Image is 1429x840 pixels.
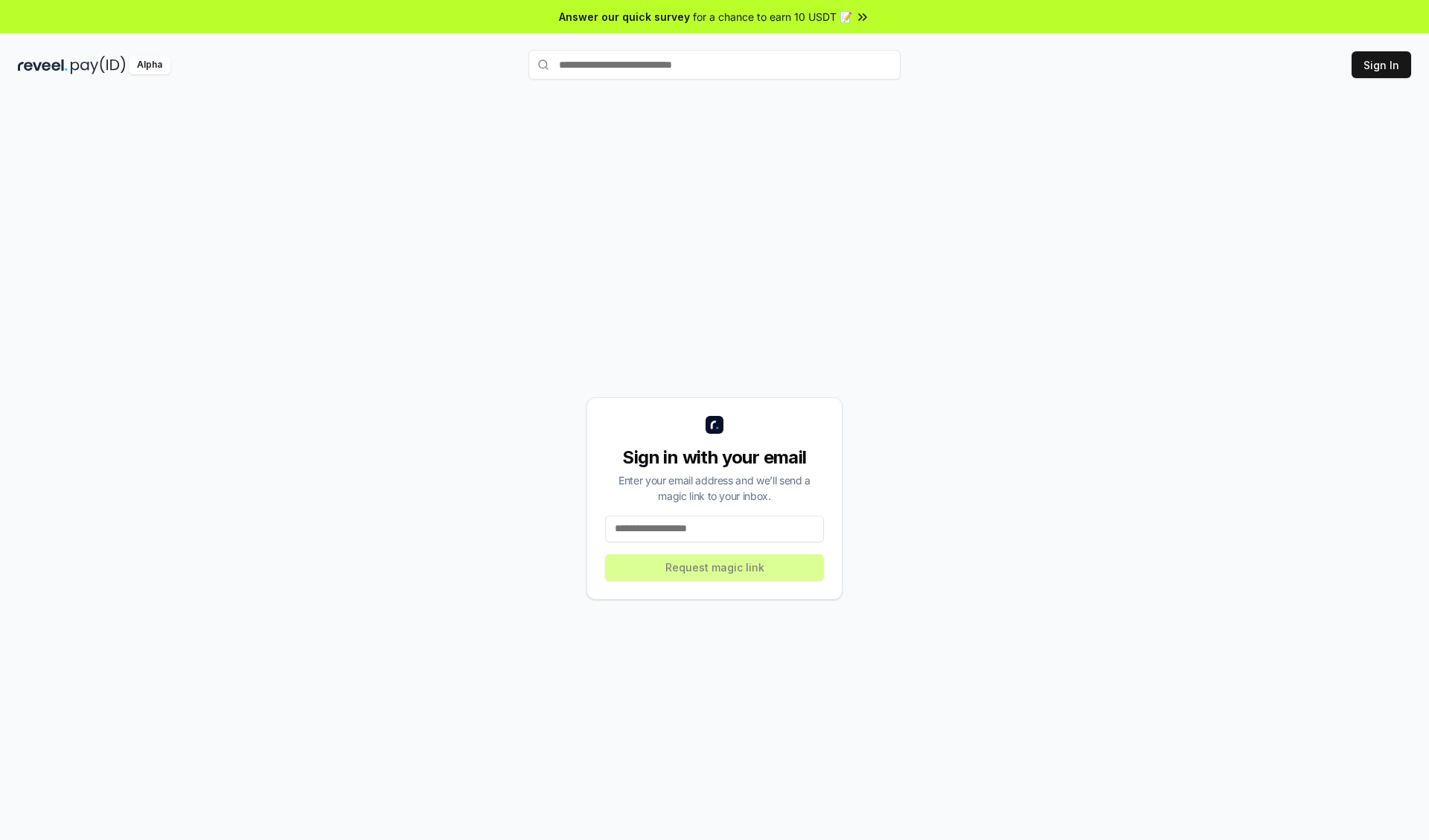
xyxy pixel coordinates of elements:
span: for a chance to earn 10 USDT 📝 [693,9,852,25]
div: Sign in with your email [605,446,824,469]
img: pay_id [71,56,126,74]
span: Answer our quick survey [559,9,690,25]
button: Sign In [1352,51,1411,78]
div: Enter your email address and we’ll send a magic link to your inbox. [605,472,824,504]
div: Alpha [129,56,170,74]
img: logo_small [706,416,723,434]
img: reveel_dark [18,56,68,74]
